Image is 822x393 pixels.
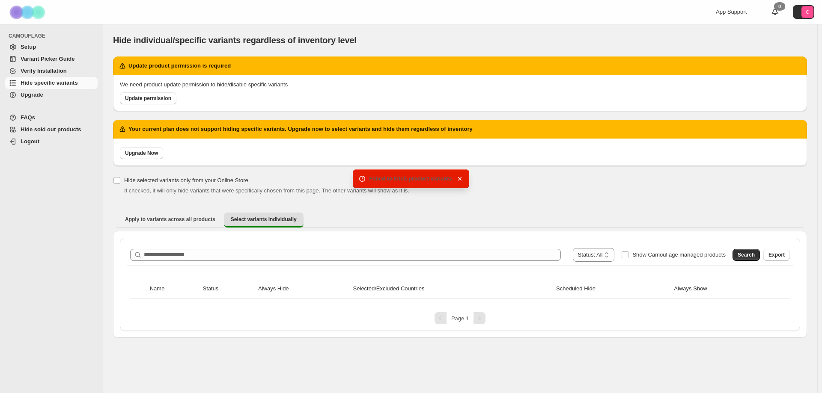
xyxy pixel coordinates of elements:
[738,251,755,258] span: Search
[21,44,36,50] span: Setup
[5,65,98,77] a: Verify Installation
[716,9,747,15] span: App Support
[21,80,78,86] span: Hide specific variants
[774,2,785,11] div: 0
[554,279,671,298] th: Scheduled Hide
[369,175,452,182] span: Failed to fetch product variants
[118,213,222,226] button: Apply to variants across all products
[125,150,158,157] span: Upgrade Now
[113,35,357,45] span: Hide individual/specific variants regardless of inventory level
[771,8,779,16] a: 0
[256,279,351,298] th: Always Hide
[7,0,50,24] img: Camouflage
[147,279,200,298] th: Name
[5,41,98,53] a: Setup
[5,112,98,124] a: FAQs
[5,89,98,101] a: Upgrade
[128,62,231,70] h2: Update product permission is required
[5,136,98,148] a: Logout
[351,279,554,298] th: Selected/Excluded Countries
[5,53,98,65] a: Variant Picker Guide
[124,177,248,183] span: Hide selected variants only from your Online Store
[120,92,176,104] a: Update permission
[9,33,98,39] span: CAMOUFLAGE
[21,56,74,62] span: Variant Picker Guide
[231,216,297,223] span: Select variants individually
[632,251,726,258] span: Show Camouflage managed products
[5,77,98,89] a: Hide specific variants
[5,124,98,136] a: Hide sold out products
[200,279,256,298] th: Status
[120,147,163,159] a: Upgrade Now
[768,251,785,258] span: Export
[793,5,814,19] button: Avatar with initials C
[806,9,809,15] text: C
[671,279,773,298] th: Always Show
[451,315,469,322] span: Page 1
[125,216,215,223] span: Apply to variants across all products
[21,92,43,98] span: Upgrade
[128,125,473,133] h2: Your current plan does not support hiding specific variants. Upgrade now to select variants and h...
[127,312,793,324] nav: Pagination
[120,81,288,88] span: We need product update permission to hide/disable specific variants
[124,187,409,194] span: If checked, it will only hide variants that were specifically chosen from this page. The other va...
[21,126,81,133] span: Hide sold out products
[733,249,760,261] button: Search
[21,114,35,121] span: FAQs
[801,6,813,18] span: Avatar with initials C
[125,95,171,102] span: Update permission
[763,249,790,261] button: Export
[113,231,807,338] div: Select variants individually
[224,213,304,228] button: Select variants individually
[21,138,39,145] span: Logout
[21,68,67,74] span: Verify Installation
